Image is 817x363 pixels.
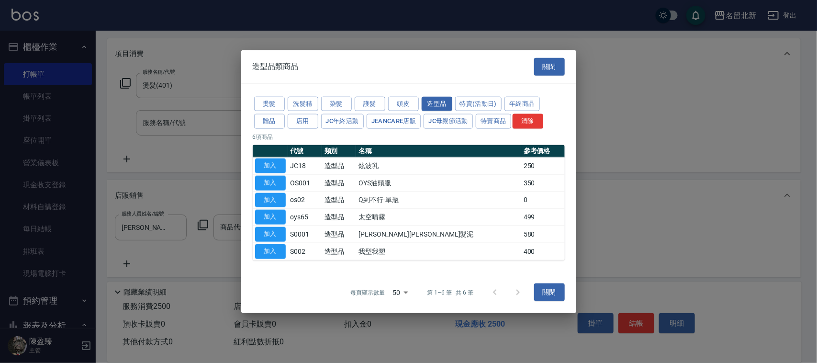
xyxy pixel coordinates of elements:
[389,279,412,305] div: 50
[288,114,318,129] button: 店用
[322,174,356,192] td: 造型品
[254,114,285,129] button: 贈品
[424,114,473,129] button: JC母親節活動
[356,174,521,192] td: OYS油頭臘
[322,226,356,243] td: 造型品
[521,192,565,209] td: 0
[356,208,521,226] td: 太空噴霧
[255,210,286,225] button: 加入
[288,226,322,243] td: S0001
[288,145,322,158] th: 代號
[350,288,385,296] p: 每頁顯示數量
[356,226,521,243] td: [PERSON_NAME][PERSON_NAME]髮泥
[534,284,565,301] button: 關閉
[255,244,286,259] button: 加入
[255,159,286,173] button: 加入
[288,174,322,192] td: OS001
[288,192,322,209] td: os02
[255,175,286,190] button: 加入
[253,62,299,71] span: 造型品類商品
[367,114,421,129] button: JeanCare店販
[534,58,565,76] button: 關閉
[356,157,521,174] td: 炫波乳
[521,145,565,158] th: 參考價格
[504,96,540,111] button: 年終商品
[254,96,285,111] button: 燙髮
[288,243,322,260] td: S002
[427,288,473,296] p: 第 1–6 筆 共 6 筆
[322,145,356,158] th: 類別
[422,96,452,111] button: 造型品
[255,193,286,207] button: 加入
[521,174,565,192] td: 350
[521,157,565,174] td: 250
[388,96,419,111] button: 頭皮
[321,96,352,111] button: 染髮
[322,157,356,174] td: 造型品
[521,226,565,243] td: 580
[356,243,521,260] td: 我型我塑
[521,243,565,260] td: 400
[355,96,385,111] button: 護髮
[322,192,356,209] td: 造型品
[455,96,502,111] button: 特賣(活動日)
[513,114,543,129] button: 清除
[255,227,286,242] button: 加入
[521,208,565,226] td: 499
[321,114,364,129] button: JC年終活動
[322,208,356,226] td: 造型品
[288,96,318,111] button: 洗髮精
[322,243,356,260] td: 造型品
[356,192,521,209] td: Q到不行-單瓶
[476,114,511,129] button: 特賣商品
[288,157,322,174] td: JC18
[288,208,322,226] td: oys65
[253,133,565,141] p: 6 項商品
[356,145,521,158] th: 名稱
